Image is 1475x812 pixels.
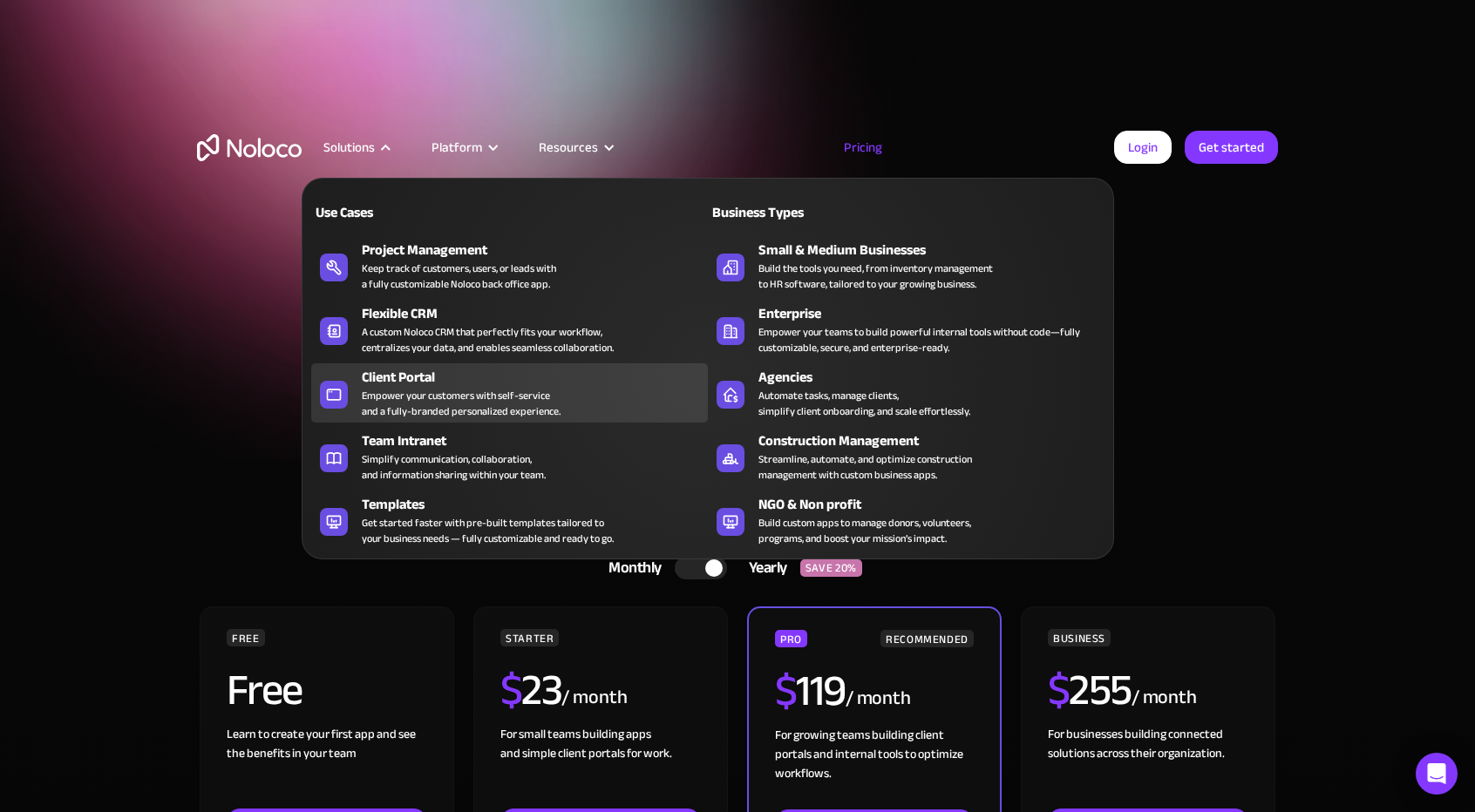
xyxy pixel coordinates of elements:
div: BUSINESS [1048,629,1111,646]
a: EnterpriseEmpower your teams to build powerful internal tools without code—fully customizable, se... [708,300,1105,359]
span: $ [775,650,797,732]
a: Team IntranetSimplify communication, collaboration,and information sharing within your team. [311,427,708,486]
a: Get started [1185,131,1278,164]
a: Business Types [708,192,1105,232]
div: For small teams building apps and simple client portals for work. ‍ [500,725,701,809]
div: For growing teams building client portals and internal tools to optimize workflows. [775,726,974,809]
div: Flexible CRM [362,303,716,324]
a: Use Cases [311,192,708,232]
a: Client PortalEmpower your customers with self-serviceand a fully-branded personalized experience. [311,363,708,423]
div: Templates [362,494,716,515]
h2: Free [227,668,302,712]
div: Streamline, automate, and optimize construction management with custom business apps. [758,451,972,483]
div: STARTER [500,629,559,646]
div: SAVE 20% [800,559,862,577]
div: Small & Medium Businesses [758,240,1112,261]
div: Project Management [362,240,716,261]
a: AgenciesAutomate tasks, manage clients,simplify client onboarding, and scale effortlessly. [708,363,1105,423]
div: Solutions [323,136,375,159]
div: Build the tools you need, from inventory management to HR software, tailored to your growing busi... [758,261,993,292]
div: Get started faster with pre-built templates tailored to your business needs — fully customizable ... [362,515,614,546]
div: Yearly [727,555,800,581]
div: Resources [517,136,633,159]
h2: 23 [500,668,562,712]
div: Client Portal [362,367,716,388]
div: Resources [539,136,598,159]
div: Solutions [302,136,410,159]
a: home [197,134,302,161]
div: Team Intranet [362,430,716,451]
div: / month [1132,684,1197,712]
div: FREE [227,629,265,646]
h2: 119 [775,669,846,713]
div: NGO & Non profit [758,494,1112,515]
div: A custom Noloco CRM that perfectly fits your workflow, centralizes your data, and enables seamles... [362,324,614,355]
div: Construction Management [758,430,1112,451]
a: Pricing [822,136,904,159]
div: Automate tasks, manage clients, simplify client onboarding, and scale effortlessly. [758,388,970,419]
div: Learn to create your first app and see the benefits in your team ‍ [227,725,427,809]
div: Simplify communication, collaboration, and information sharing within your team. [362,451,546,483]
div: Business Types [708,202,899,223]
div: / month [561,684,627,712]
span: $ [1048,649,1070,731]
div: Platform [432,136,482,159]
h1: A plan for organizations of all sizes [197,218,1278,270]
div: Build custom apps to manage donors, volunteers, programs, and boost your mission’s impact. [758,515,971,546]
a: Project ManagementKeep track of customers, users, or leads witha fully customizable Noloco back o... [311,236,708,295]
div: For businesses building connected solutions across their organization. ‍ [1048,725,1248,809]
div: Empower your customers with self-service and a fully-branded personalized experience. [362,388,561,419]
nav: Solutions [302,153,1114,559]
div: Enterprise [758,303,1112,324]
a: TemplatesGet started faster with pre-built templates tailored toyour business needs — fully custo... [311,491,708,550]
div: / month [846,685,911,713]
div: Platform [410,136,517,159]
a: Small & Medium BusinessesBuild the tools you need, from inventory managementto HR software, tailo... [708,236,1105,295]
div: Monthly [587,555,675,581]
div: Empower your teams to build powerful internal tools without code—fully customizable, secure, and ... [758,324,1096,355]
a: Flexible CRMA custom Noloco CRM that perfectly fits your workflow,centralizes your data, and enab... [311,300,708,359]
div: Open Intercom Messenger [1416,753,1458,795]
div: PRO [775,630,807,647]
a: Construction ManagementStreamline, automate, and optimize constructionmanagement with custom busi... [708,427,1105,486]
div: Use Cases [311,202,502,223]
div: Agencies [758,367,1112,388]
div: Keep track of customers, users, or leads with a fully customizable Noloco back office app. [362,261,556,292]
h2: 255 [1048,668,1132,712]
div: RECOMMENDED [880,630,974,647]
a: NGO & Non profitBuild custom apps to manage donors, volunteers,programs, and boost your mission’s... [708,491,1105,550]
a: Login [1114,131,1172,164]
span: $ [500,649,522,731]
